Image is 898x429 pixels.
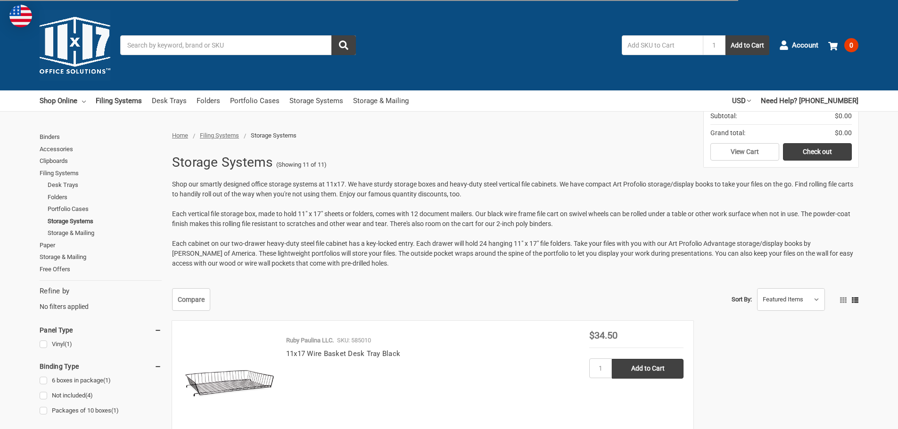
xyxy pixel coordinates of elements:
[289,90,343,111] a: Storage Systems
[111,407,119,414] span: (1)
[197,90,220,111] a: Folders
[40,324,162,336] h5: Panel Type
[172,210,850,227] span: Each vertical file storage box, made to hold 11" x 17" sheets or folders, comes with 12 document ...
[40,131,162,143] a: Binders
[732,292,752,307] label: Sort By:
[835,111,852,121] span: $0.00
[40,286,162,311] div: No filters applied
[120,35,356,55] input: Search by keyword, brand or SKU
[835,128,852,138] span: $0.00
[40,405,162,417] a: Packages of 10 boxes
[230,90,280,111] a: Portfolio Cases
[710,111,737,121] span: Subtotal:
[172,288,210,311] a: Compare
[172,180,853,198] span: Shop our smartly designed office storage systems at 11x17. We have sturdy storage boxes and heavy...
[40,155,162,167] a: Clipboards
[779,33,818,57] a: Account
[172,240,853,267] span: Each cabinet on our two-drawer heavy-duty steel file cabinet has a key-locked entry. Each drawer ...
[182,331,276,425] img: 11x17 Wire Basket Desk Tray Black
[276,160,327,170] span: (Showing 11 of 11)
[251,132,297,139] span: Storage Systems
[612,359,684,379] input: Add to Cart
[48,191,162,203] a: Folders
[40,361,162,372] h5: Binding Type
[48,227,162,239] a: Storage & Mailing
[40,251,162,263] a: Storage & Mailing
[286,336,334,345] p: Ruby Paulina LLC.
[589,330,618,341] span: $34.50
[172,150,273,175] h1: Storage Systems
[40,286,162,297] h5: Refine by
[48,179,162,191] a: Desk Trays
[40,263,162,275] a: Free Offers
[152,90,187,111] a: Desk Trays
[792,40,818,51] span: Account
[337,336,371,345] p: SKU: 585010
[48,203,162,215] a: Portfolio Cases
[725,35,769,55] button: Add to Cart
[820,404,898,429] iframe: Google Customer Reviews
[65,340,72,348] span: (1)
[353,90,409,111] a: Storage & Mailing
[40,338,162,351] a: Vinyl
[783,143,852,161] a: Check out
[40,10,110,81] img: 11x17.com
[622,35,703,55] input: Add SKU to Cart
[40,167,162,179] a: Filing Systems
[40,374,162,387] a: 6 boxes in package
[732,90,751,111] a: USD
[710,143,779,161] a: View Cart
[286,349,400,358] a: 11x17 Wire Basket Desk Tray Black
[48,215,162,227] a: Storage Systems
[844,38,858,52] span: 0
[172,132,188,139] a: Home
[40,239,162,251] a: Paper
[40,143,162,155] a: Accessories
[828,33,858,57] a: 0
[96,90,142,111] a: Filing Systems
[761,90,858,111] a: Need Help? [PHONE_NUMBER]
[40,90,86,111] a: Shop Online
[9,5,32,27] img: duty and tax information for United States
[710,128,745,138] span: Grand total:
[85,392,93,399] span: (4)
[200,132,239,139] a: Filing Systems
[40,389,162,402] a: Not included
[103,377,111,384] span: (1)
